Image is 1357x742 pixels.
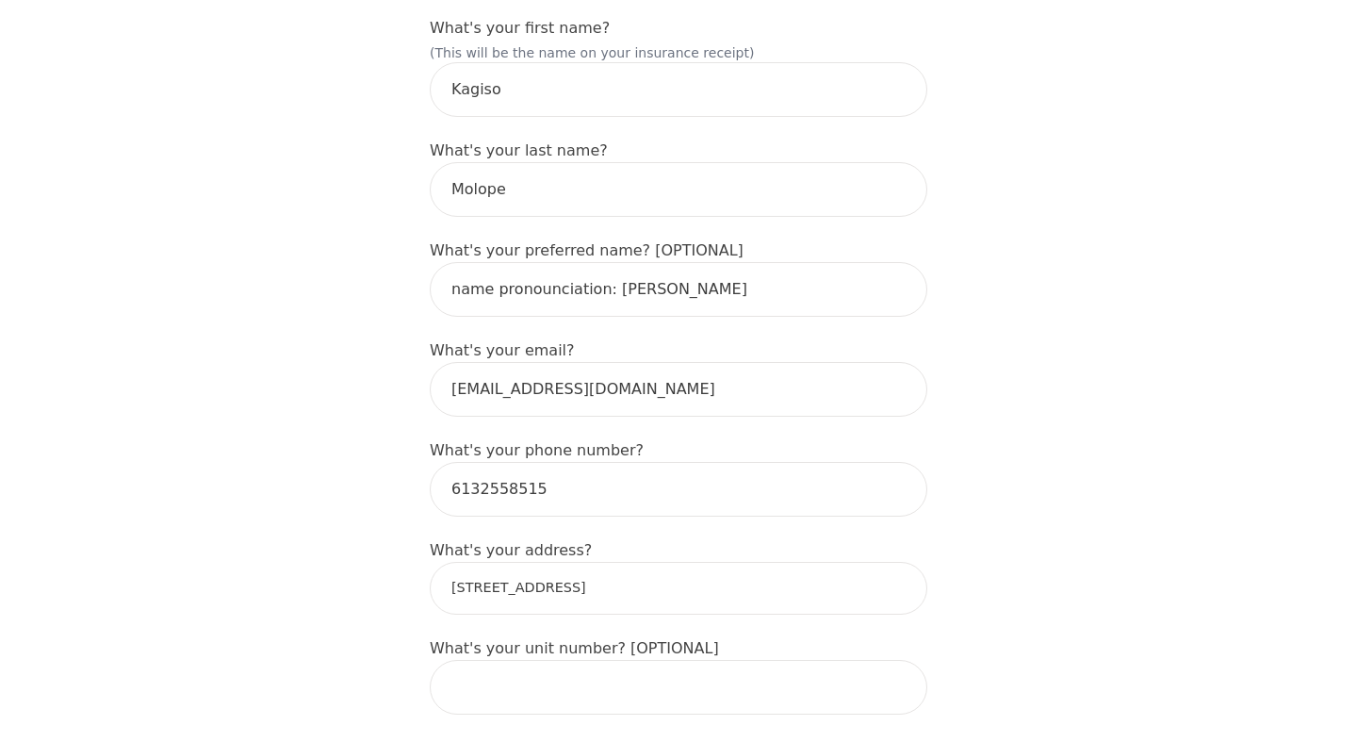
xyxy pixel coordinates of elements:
label: What's your preferred name? [OPTIONAL] [430,241,744,259]
p: (This will be the name on your insurance receipt) [430,43,927,62]
label: What's your first name? [430,19,610,37]
label: What's your phone number? [430,441,644,459]
label: What's your unit number? [OPTIONAL] [430,639,719,657]
label: What's your address? [430,541,592,559]
label: What's your email? [430,341,575,359]
label: What's your last name? [430,141,608,159]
